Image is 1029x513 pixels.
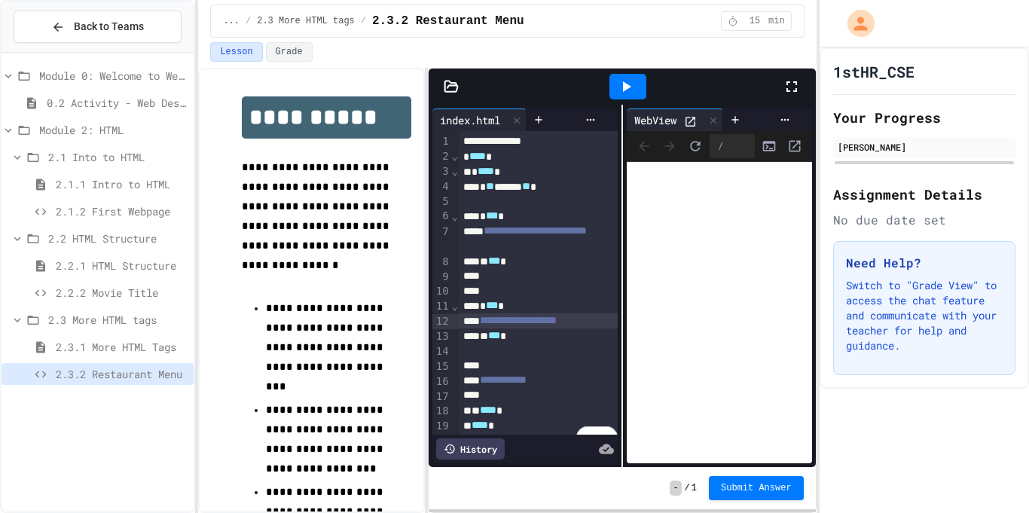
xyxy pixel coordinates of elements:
[846,278,1003,353] p: Switch to "Grade View" to access the chat feature and communicate with your teacher for help and ...
[692,482,697,494] span: 1
[56,285,188,301] span: 2.2.2 Movie Title
[48,312,188,328] span: 2.3 More HTML tags
[432,149,451,164] div: 2
[451,150,459,162] span: Fold line
[451,300,459,312] span: Fold line
[361,15,366,27] span: /
[39,68,188,84] span: Module 0: Welcome to Web Development
[56,258,188,273] span: 2.2.1 HTML Structure
[627,162,812,464] iframe: Web Preview
[710,134,755,158] div: /
[432,270,451,285] div: 9
[56,366,188,382] span: 2.3.2 Restaurant Menu
[432,434,451,449] div: 20
[432,359,451,374] div: 15
[432,284,451,299] div: 10
[48,149,188,165] span: 2.1 Into to HTML
[783,135,806,157] button: Open in new tab
[833,211,1015,229] div: No due date set
[627,108,723,131] div: WebView
[432,108,527,131] div: index.html
[432,179,451,194] div: 4
[432,299,451,314] div: 11
[432,194,451,209] div: 5
[14,11,182,43] button: Back to Teams
[266,42,313,62] button: Grade
[685,482,690,494] span: /
[436,438,505,460] div: History
[47,95,188,111] span: 0.2 Activity - Web Design
[758,135,780,157] button: Console
[257,15,355,27] span: 2.3 More HTML tags
[684,135,707,157] button: Refresh
[56,176,188,192] span: 2.1.1 Intro to HTML
[451,210,459,222] span: Fold line
[432,164,451,179] div: 3
[833,184,1015,205] h2: Assignment Details
[846,254,1003,272] h3: Need Help?
[56,339,188,355] span: 2.3.1 More HTML Tags
[432,314,451,329] div: 12
[432,344,451,359] div: 14
[658,135,681,157] span: Forward
[743,15,767,27] span: 15
[432,209,451,224] div: 6
[39,122,188,138] span: Module 2: HTML
[223,15,240,27] span: ...
[432,389,451,405] div: 17
[459,131,618,450] div: To enrich screen reader interactions, please activate Accessibility in Grammarly extension settings
[627,112,684,128] div: WebView
[721,482,792,494] span: Submit Answer
[432,419,451,434] div: 19
[432,255,451,270] div: 8
[709,476,804,500] button: Submit Answer
[210,42,262,62] button: Lesson
[432,134,451,149] div: 1
[633,135,655,157] span: Back
[833,107,1015,128] h2: Your Progress
[432,224,451,255] div: 7
[432,329,451,344] div: 13
[372,12,524,30] span: 2.3.2 Restaurant Menu
[74,19,144,35] span: Back to Teams
[48,231,188,246] span: 2.2 HTML Structure
[768,15,785,27] span: min
[832,6,878,41] div: My Account
[670,481,681,496] span: -
[451,165,459,177] span: Fold line
[432,404,451,419] div: 18
[838,140,1011,154] div: [PERSON_NAME]
[833,61,914,82] h1: 1stHR_CSE
[432,374,451,389] div: 16
[432,112,508,128] div: index.html
[56,203,188,219] span: 2.1.2 First Webpage
[246,15,251,27] span: /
